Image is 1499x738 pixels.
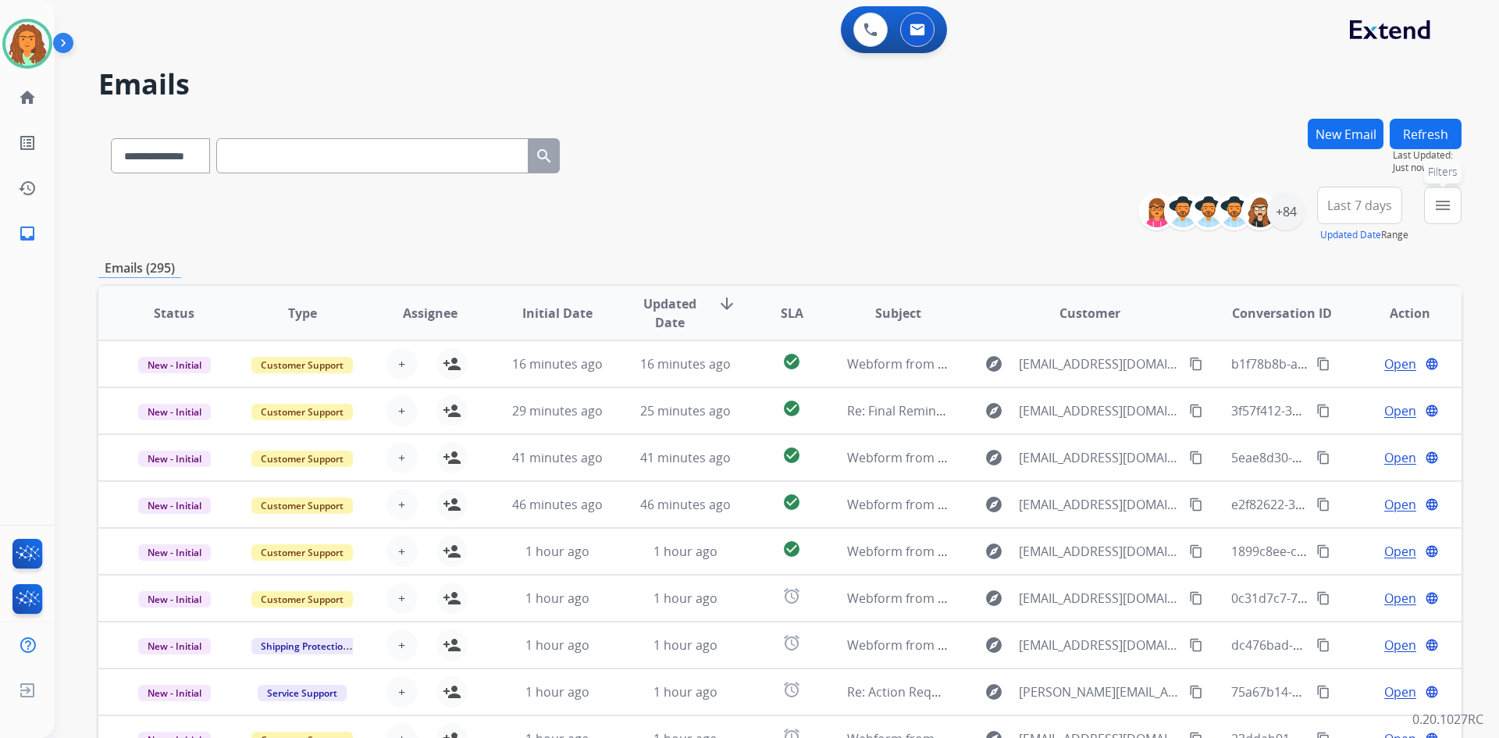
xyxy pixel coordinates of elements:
[154,304,194,323] span: Status
[781,304,803,323] span: SLA
[258,685,347,701] span: Service Support
[443,683,461,701] mat-icon: person_add
[1019,589,1180,608] span: [EMAIL_ADDRESS][DOMAIN_NAME]
[653,590,717,607] span: 1 hour ago
[443,542,461,561] mat-icon: person_add
[443,495,461,514] mat-icon: person_add
[18,134,37,152] mat-icon: list_alt
[1189,497,1203,512] mat-icon: content_copy
[1189,357,1203,371] mat-icon: content_copy
[443,401,461,420] mat-icon: person_add
[398,636,405,654] span: +
[1316,451,1330,465] mat-icon: content_copy
[1019,636,1180,654] span: [EMAIL_ADDRESS][DOMAIN_NAME]
[1231,449,1472,466] span: 5eae8d30-4db6-4635-ba13-33de5af49970
[386,348,418,380] button: +
[1425,451,1439,465] mat-icon: language
[1019,683,1180,701] span: [PERSON_NAME][EMAIL_ADDRESS][DOMAIN_NAME]
[875,304,921,323] span: Subject
[847,543,1201,560] span: Webform from [EMAIL_ADDRESS][DOMAIN_NAME] on [DATE]
[640,402,731,419] span: 25 minutes ago
[1316,685,1330,699] mat-icon: content_copy
[138,404,211,420] span: New - Initial
[525,590,589,607] span: 1 hour ago
[1384,355,1416,373] span: Open
[847,496,1201,513] span: Webform from [EMAIL_ADDRESS][DOMAIN_NAME] on [DATE]
[386,583,418,614] button: +
[1384,683,1416,701] span: Open
[98,258,181,278] p: Emails (295)
[1425,497,1439,512] mat-icon: language
[1316,357,1330,371] mat-icon: content_copy
[1393,149,1462,162] span: Last Updated:
[782,493,801,512] mat-icon: check_circle
[782,446,801,465] mat-icon: check_circle
[386,489,418,520] button: +
[522,304,593,323] span: Initial Date
[1316,404,1330,418] mat-icon: content_copy
[1428,164,1458,180] span: Filters
[1231,402,1466,419] span: 3f57f412-3eeb-4e07-a011-d5c780171198
[1425,544,1439,558] mat-icon: language
[653,636,717,654] span: 1 hour ago
[782,540,801,558] mat-icon: check_circle
[1019,355,1180,373] span: [EMAIL_ADDRESS][DOMAIN_NAME]
[1189,591,1203,605] mat-icon: content_copy
[1390,119,1462,149] button: Refresh
[984,542,1003,561] mat-icon: explore
[640,355,731,373] span: 16 minutes ago
[138,544,211,561] span: New - Initial
[512,355,603,373] span: 16 minutes ago
[1384,542,1416,561] span: Open
[403,304,458,323] span: Assignee
[1425,591,1439,605] mat-icon: language
[984,589,1003,608] mat-icon: explore
[984,636,1003,654] mat-icon: explore
[512,496,603,513] span: 46 minutes ago
[1231,636,1464,654] span: dc476bad-5ee2-4cfd-bc9d-8c13943f930f
[1189,685,1203,699] mat-icon: content_copy
[251,451,353,467] span: Customer Support
[1425,404,1439,418] mat-icon: language
[1231,543,1472,560] span: 1899c8ee-c789-4b9d-b1a9-0c464b7ec4d9
[1412,710,1483,729] p: 0.20.1027RC
[1425,685,1439,699] mat-icon: language
[251,404,353,420] span: Customer Support
[398,448,405,467] span: +
[1393,162,1462,174] span: Just now
[398,542,405,561] span: +
[1384,636,1416,654] span: Open
[1019,495,1180,514] span: [EMAIL_ADDRESS][DOMAIN_NAME]
[640,496,731,513] span: 46 minutes ago
[18,88,37,107] mat-icon: home
[525,683,589,701] span: 1 hour ago
[5,22,49,66] img: avatar
[251,544,353,561] span: Customer Support
[1308,119,1383,149] button: New Email
[443,355,461,373] mat-icon: person_add
[653,683,717,701] span: 1 hour ago
[251,497,353,514] span: Customer Support
[386,442,418,473] button: +
[1019,401,1180,420] span: [EMAIL_ADDRESS][DOMAIN_NAME]
[1384,401,1416,420] span: Open
[1316,544,1330,558] mat-icon: content_copy
[251,591,353,608] span: Customer Support
[1231,590,1470,607] span: 0c31d7c7-7153-4fa0-bd22-701d18931996
[18,179,37,198] mat-icon: history
[18,224,37,243] mat-icon: inbox
[1433,196,1452,215] mat-icon: menu
[138,591,211,608] span: New - Initial
[398,683,405,701] span: +
[512,402,603,419] span: 29 minutes ago
[1189,544,1203,558] mat-icon: content_copy
[1425,638,1439,652] mat-icon: language
[1231,355,1470,373] span: b1f78b8b-a88a-474a-8891-0467ec928242
[847,449,1201,466] span: Webform from [EMAIL_ADDRESS][DOMAIN_NAME] on [DATE]
[1384,495,1416,514] span: Open
[847,402,1248,419] span: Re: Final Reminder! Send in your product to proceed with your claim
[398,401,405,420] span: +
[386,629,418,661] button: +
[1189,638,1203,652] mat-icon: content_copy
[1232,304,1332,323] span: Conversation ID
